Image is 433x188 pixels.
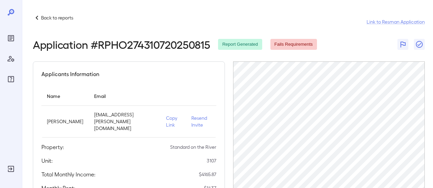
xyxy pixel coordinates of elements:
p: Copy Link [166,115,180,128]
span: Report Generated [218,41,262,48]
p: [PERSON_NAME] [47,118,83,125]
table: simple table [41,86,216,138]
div: Log Out [5,163,16,174]
a: Link to Resman Application [367,18,425,25]
p: 3107 [207,157,216,164]
th: Email [89,86,161,106]
button: Flag Report [397,39,408,50]
h5: Unit: [41,157,53,165]
button: Close Report [414,39,425,50]
p: Resend Invite [191,115,211,128]
h5: Total Monthly Income: [41,170,95,178]
h2: Application # RPHO274310720250815 [33,38,210,50]
div: FAQ [5,74,16,85]
div: Reports [5,33,16,44]
h5: Property: [41,143,64,151]
th: Name [41,86,89,106]
h5: Applicants Information [41,70,99,78]
p: [EMAIL_ADDRESS][PERSON_NAME][DOMAIN_NAME] [94,111,155,132]
p: Standard on the River [170,144,216,150]
div: Manage Users [5,53,16,64]
span: Fails Requirements [270,41,317,48]
p: $ 4165.87 [199,171,216,178]
p: Back to reports [41,14,73,21]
